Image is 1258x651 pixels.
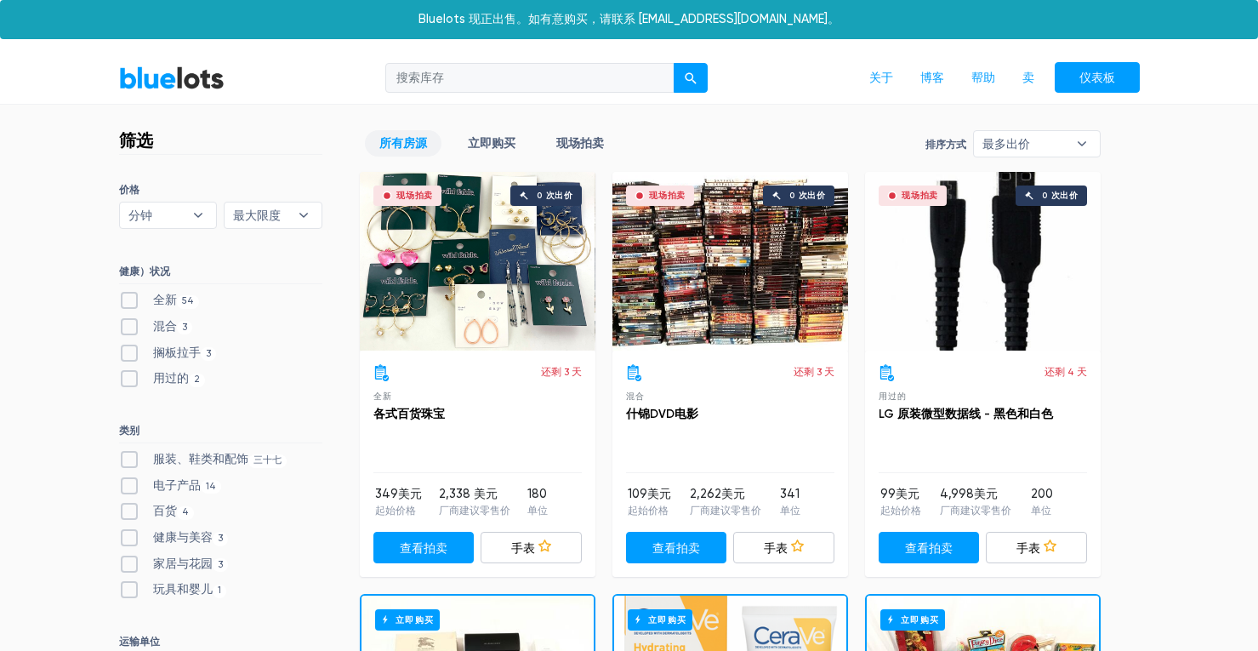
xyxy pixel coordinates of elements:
[856,62,907,94] a: 关于
[153,582,213,597] font: 玩具和婴儿
[182,506,189,517] font: 4
[153,452,248,466] font: 服装、鞋类和配饰
[153,530,213,545] font: 健康与美容
[794,366,834,378] font: 还剩 3 天
[649,191,686,201] font: 现场拍卖
[879,532,980,563] a: 查看拍卖
[780,487,800,501] font: 341
[925,139,966,151] font: 排序方式
[206,348,211,359] font: 3
[652,540,700,555] font: 查看拍卖
[153,371,189,385] font: 用过的
[128,208,152,222] font: 分钟
[920,71,944,85] font: 博客
[879,391,906,401] font: 用过的
[880,487,919,501] font: 99美元
[119,266,170,277] font: 健康）状况
[1031,487,1053,501] font: 200
[789,191,826,201] font: 0 次出价
[982,137,1030,151] font: 最多出价
[218,585,221,596] font: 1
[153,293,177,307] font: 全新
[541,366,582,378] font: 还剩 3 天
[153,319,177,334] font: 混合
[481,532,582,563] a: 手表
[373,532,475,563] a: 查看拍卖
[206,481,216,492] font: 14
[385,63,675,94] input: 搜索库存
[626,391,645,401] font: 混合
[556,136,604,151] font: 现场拍卖
[119,636,160,648] font: 运输单位
[901,615,939,625] font: 立即购买
[986,532,1087,563] a: 手表
[626,407,698,421] a: 什锦DVD电影
[971,71,995,85] font: 帮助
[940,505,1011,517] font: 厂商建议零售价
[628,487,671,501] font: 109美元
[690,487,745,501] font: 2,262美元
[958,62,1009,94] a: 帮助
[233,208,281,222] font: 最大限度
[182,322,187,333] font: 3
[865,172,1101,351] a: 现场拍卖 0 次出价
[1031,505,1051,517] font: 单位
[1045,366,1087,378] font: 还剩 4 天
[218,533,223,544] font: 3
[453,130,530,157] a: 立即购买
[537,191,573,201] font: 0 次出价
[182,295,194,306] font: 54
[153,345,201,360] font: 搁板拉手
[511,540,535,555] font: 手表
[119,184,139,196] font: 价格
[902,191,938,201] font: 现场拍卖
[253,454,282,465] font: 三十七
[468,136,515,151] font: 立即购买
[527,505,548,517] font: 单位
[690,505,761,517] font: 厂商建议零售价
[439,487,498,501] font: 2,338 美元
[780,505,800,517] font: 单位
[400,540,447,555] font: 查看拍卖
[379,136,427,151] font: 所有房源
[527,487,547,501] font: 180
[764,540,788,555] font: 手表
[612,172,848,351] a: 现场拍卖 0 次出价
[648,615,686,625] font: 立即购买
[218,559,223,570] font: 3
[153,557,213,571] font: 家居与花园
[1079,71,1115,85] font: 仪表板
[542,130,618,157] a: 现场拍卖
[375,487,422,501] font: 349美元
[869,71,893,85] font: 关于
[375,505,416,517] font: 起始价格
[880,505,921,517] font: 起始价格
[194,374,200,385] font: 2
[626,532,727,563] a: 查看拍卖
[439,505,510,517] font: 厂商建议零售价
[373,391,392,401] font: 全新
[396,615,434,625] font: 立即购买
[1042,191,1079,201] font: 0 次出价
[940,487,998,501] font: 4,998美元
[879,407,1053,421] a: LG 原装微型数据线 - 黑色和白色
[1009,62,1048,94] a: 卖
[119,425,139,437] font: 类别
[396,191,433,201] font: 现场拍卖
[628,505,669,517] font: 起始价格
[907,62,958,94] a: 博客
[733,532,834,563] a: 手表
[373,407,445,421] a: 各式百货珠宝
[418,12,840,26] font: Bluelots 现正出售。如有意购买，请联系 [EMAIL_ADDRESS][DOMAIN_NAME]。
[119,130,153,151] font: 筛选
[1016,540,1040,555] font: 手表
[360,172,595,351] a: 现场拍卖 0 次出价
[365,130,441,157] a: 所有房源
[153,504,177,518] font: 百货
[905,540,953,555] font: 查看拍卖
[1022,71,1034,85] font: 卖
[153,478,201,493] font: 电子产品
